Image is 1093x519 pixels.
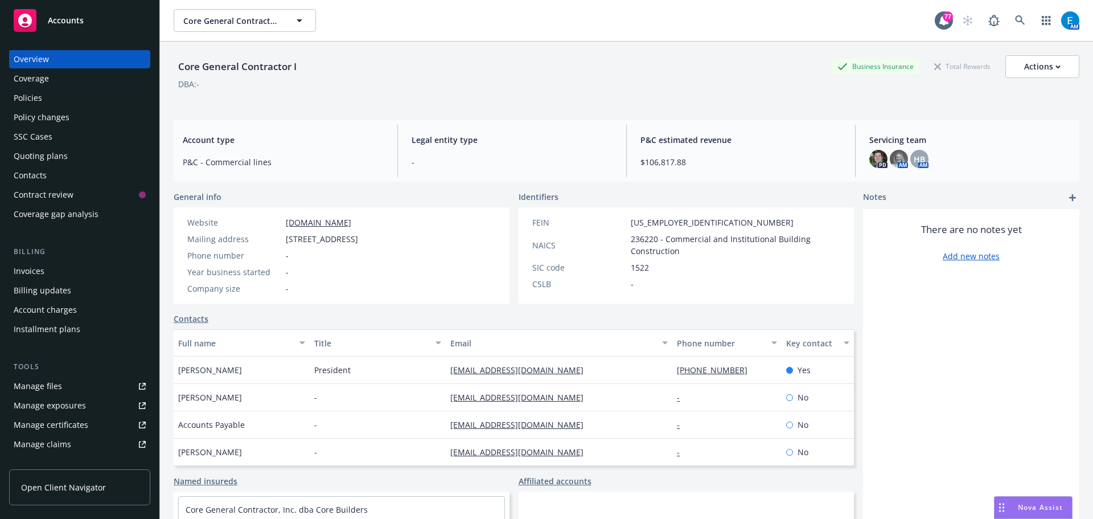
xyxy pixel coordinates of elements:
[640,156,841,168] span: $106,817.88
[14,262,44,280] div: Invoices
[310,329,446,357] button: Title
[314,419,317,431] span: -
[14,205,98,223] div: Coverage gap analysis
[9,108,150,126] a: Policy changes
[450,419,593,430] a: [EMAIL_ADDRESS][DOMAIN_NAME]
[412,156,613,168] span: -
[178,78,199,90] div: DBA: -
[677,419,689,430] a: -
[631,278,634,290] span: -
[286,250,289,261] span: -
[1066,191,1079,205] a: add
[677,337,764,349] div: Phone number
[677,392,689,403] a: -
[286,283,289,295] span: -
[314,446,317,458] span: -
[178,419,245,431] span: Accounts Payable
[286,233,358,245] span: [STREET_ADDRESS]
[21,481,106,493] span: Open Client Navigator
[9,205,150,223] a: Coverage gap analysis
[14,435,71,453] div: Manage claims
[174,9,316,32] button: Core General Contractor I
[286,217,351,228] a: [DOMAIN_NAME]
[9,397,150,415] a: Manage exposures
[9,416,150,434] a: Manage certificates
[798,446,808,458] span: No
[832,59,919,73] div: Business Insurance
[9,166,150,185] a: Contacts
[183,134,384,146] span: Account type
[14,301,77,319] div: Account charges
[450,365,593,375] a: [EMAIL_ADDRESS][DOMAIN_NAME]
[890,150,908,168] img: photo
[1005,55,1079,78] button: Actions
[9,262,150,280] a: Invoices
[14,281,71,300] div: Billing updates
[314,364,351,376] span: President
[532,278,626,290] div: CSLB
[9,377,150,395] a: Manage files
[983,9,1005,32] a: Report a Bug
[532,216,626,228] div: FEIN
[286,266,289,278] span: -
[943,250,1000,262] a: Add new notes
[14,70,49,88] div: Coverage
[9,147,150,165] a: Quoting plans
[187,266,281,278] div: Year business started
[178,364,242,376] span: [PERSON_NAME]
[1009,9,1032,32] a: Search
[1035,9,1058,32] a: Switch app
[14,377,62,395] div: Manage files
[9,320,150,338] a: Installment plans
[9,435,150,453] a: Manage claims
[178,337,293,349] div: Full name
[798,391,808,403] span: No
[450,337,655,349] div: Email
[921,223,1022,236] span: There are no notes yet
[14,397,86,415] div: Manage exposures
[914,153,925,165] span: HB
[631,233,841,257] span: 236220 - Commercial and Institutional Building Construction
[943,11,953,22] div: 77
[786,337,837,349] div: Key contact
[14,186,73,204] div: Contract review
[14,108,69,126] div: Policy changes
[519,475,591,487] a: Affiliated accounts
[14,166,47,185] div: Contacts
[869,150,887,168] img: photo
[174,475,237,487] a: Named insureds
[14,50,49,68] div: Overview
[14,455,67,473] div: Manage BORs
[183,15,282,27] span: Core General Contractor I
[187,233,281,245] div: Mailing address
[672,329,781,357] button: Phone number
[9,5,150,36] a: Accounts
[174,329,310,357] button: Full name
[9,301,150,319] a: Account charges
[187,216,281,228] div: Website
[412,134,613,146] span: Legal entity type
[631,261,649,273] span: 1522
[178,391,242,403] span: [PERSON_NAME]
[14,320,80,338] div: Installment plans
[677,365,757,375] a: [PHONE_NUMBER]
[450,447,593,457] a: [EMAIL_ADDRESS][DOMAIN_NAME]
[956,9,979,32] a: Start snowing
[9,246,150,258] div: Billing
[48,16,84,25] span: Accounts
[631,216,794,228] span: [US_EMPLOYER_IDENTIFICATION_NUMBER]
[532,261,626,273] div: SIC code
[446,329,672,357] button: Email
[928,59,996,73] div: Total Rewards
[174,191,221,203] span: General info
[14,128,52,146] div: SSC Cases
[186,504,368,515] a: Core General Contractor, Inc. dba Core Builders
[640,134,841,146] span: P&C estimated revenue
[9,89,150,107] a: Policies
[314,337,429,349] div: Title
[450,392,593,403] a: [EMAIL_ADDRESS][DOMAIN_NAME]
[9,50,150,68] a: Overview
[14,147,68,165] div: Quoting plans
[9,361,150,373] div: Tools
[187,283,281,295] div: Company size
